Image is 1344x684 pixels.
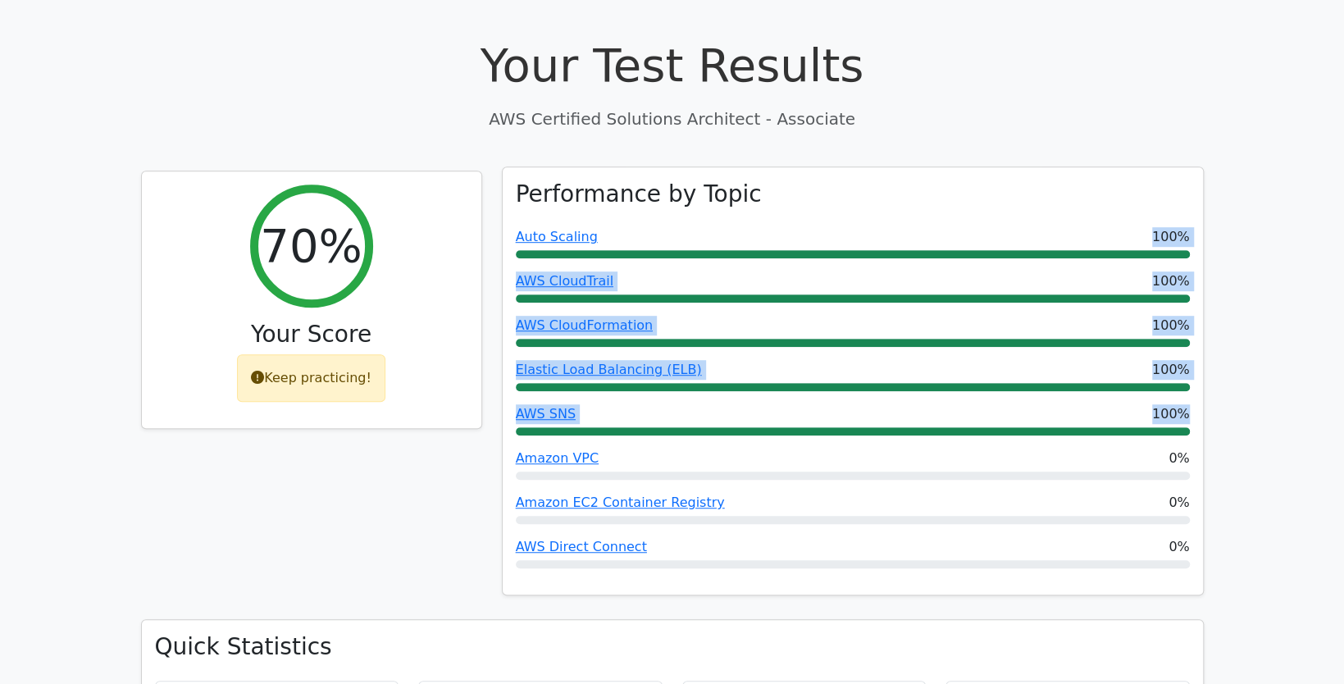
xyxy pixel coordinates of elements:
span: 100% [1152,227,1190,247]
h3: Performance by Topic [516,180,762,208]
span: 100% [1152,271,1190,291]
a: Auto Scaling [516,229,598,244]
a: AWS Direct Connect [516,539,647,554]
span: 0% [1169,537,1189,557]
p: AWS Certified Solutions Architect - Associate [141,107,1204,131]
div: Keep practicing! [237,354,385,402]
a: AWS SNS [516,406,576,422]
h1: Your Test Results [141,38,1204,93]
span: 100% [1152,360,1190,380]
a: Elastic Load Balancing (ELB) [516,362,702,377]
a: Amazon EC2 Container Registry [516,495,725,510]
a: Amazon VPC [516,450,599,466]
a: AWS CloudTrail [516,273,614,289]
span: 100% [1152,404,1190,424]
h3: Quick Statistics [155,633,1190,661]
h2: 70% [260,218,362,273]
a: AWS CloudFormation [516,317,654,333]
span: 100% [1152,316,1190,335]
span: 0% [1169,493,1189,513]
span: 0% [1169,449,1189,468]
h3: Your Score [155,321,468,349]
